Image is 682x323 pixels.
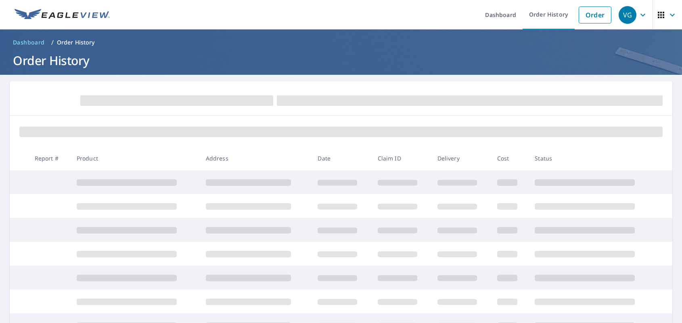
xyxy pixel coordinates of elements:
[10,52,672,69] h1: Order History
[491,146,529,170] th: Cost
[579,6,611,23] a: Order
[10,36,672,49] nav: breadcrumb
[371,146,431,170] th: Claim ID
[619,6,636,24] div: VG
[311,146,371,170] th: Date
[15,9,110,21] img: EV Logo
[13,38,45,46] span: Dashboard
[10,36,48,49] a: Dashboard
[57,38,95,46] p: Order History
[70,146,199,170] th: Product
[199,146,312,170] th: Address
[431,146,491,170] th: Delivery
[528,146,657,170] th: Status
[28,146,70,170] th: Report #
[51,38,54,47] li: /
